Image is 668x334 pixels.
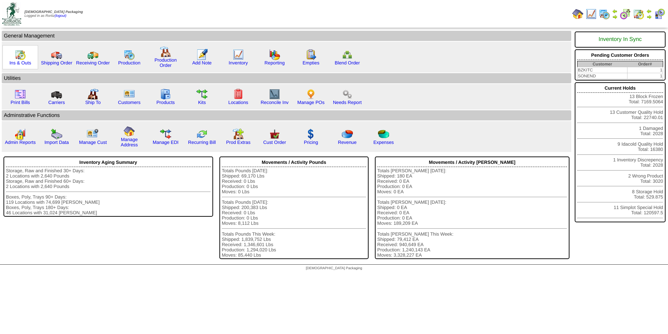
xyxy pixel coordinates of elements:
div: Totals Pounds [DATE]: Shipped: 69,170 Lbs Received: 0 Lbs Production: 0 Lbs Moves: 0 Lbs Totals P... [222,168,366,258]
a: Needs Report [333,100,362,105]
img: graph2.png [15,128,26,140]
a: Empties [303,60,319,65]
a: Admin Reports [5,140,36,145]
a: Blend Order [335,60,360,65]
a: Shipping Order [41,60,72,65]
img: customers.gif [124,89,135,100]
img: arrowleft.gif [612,8,618,14]
img: home.gif [124,126,135,137]
img: pie_chart2.png [378,128,389,140]
a: Reconcile Inv [261,100,289,105]
a: Customers [118,100,140,105]
div: Inventory Aging Summary [6,158,211,167]
span: Logged in as Rortiz [24,10,83,18]
a: Expenses [373,140,394,145]
img: managecust.png [87,128,100,140]
img: calendarblend.gif [620,8,631,20]
a: Revenue [338,140,356,145]
img: cabinet.gif [160,89,171,100]
img: line_graph.gif [233,49,244,60]
a: Print Bills [10,100,30,105]
a: Manage POs [297,100,325,105]
div: Inventory In Sync [577,33,663,46]
img: pie_chart.png [342,128,353,140]
img: calendarprod.gif [599,8,610,20]
img: calendarprod.gif [124,49,135,60]
img: network.png [342,49,353,60]
img: truck3.gif [51,89,62,100]
a: Import Data [44,140,69,145]
a: Add Note [192,60,212,65]
a: Manage EDI [153,140,179,145]
a: Inventory [229,60,248,65]
div: Pending Customer Orders [577,51,663,60]
img: arrowright.gif [646,14,652,20]
td: SONEND [578,73,627,79]
div: Movements / Activity Pounds [222,158,366,167]
img: line_graph2.gif [269,89,280,100]
img: po.png [305,89,317,100]
img: factory.gif [160,46,171,57]
td: 1 [627,73,663,79]
img: prodextras.gif [233,128,244,140]
img: arrowright.gif [612,14,618,20]
img: line_graph.gif [586,8,597,20]
a: (logout) [55,14,66,18]
div: Storage, Raw and Finished 30+ Days: 2 Locations with 2,640 Pounds Storage, Raw and Finished 60+ D... [6,168,211,215]
a: Cust Order [263,140,286,145]
img: zoroco-logo-small.webp [2,2,21,26]
img: reconcile.gif [196,128,208,140]
a: Production [118,60,140,65]
img: truck.gif [51,49,62,60]
img: dollar.gif [305,128,317,140]
div: Totals [PERSON_NAME] [DATE]: Shipped: 180 EA Received: 0 EA Production: 0 EA Moves: 0 EA Totals [... [377,168,567,258]
img: arrowleft.gif [646,8,652,14]
td: 1 [627,67,663,73]
a: Products [157,100,175,105]
img: edi.gif [160,128,171,140]
img: graph.gif [269,49,280,60]
a: Manage Cust [79,140,107,145]
td: General Management [2,31,571,41]
th: Customer [578,61,627,67]
td: Utilities [2,73,571,83]
img: locations.gif [233,89,244,100]
a: Carriers [48,100,65,105]
a: Reporting [264,60,285,65]
a: Kits [198,100,206,105]
span: [DEMOGRAPHIC_DATA] Packaging [306,266,362,270]
a: Recurring Bill [188,140,216,145]
a: Locations [228,100,248,105]
img: import.gif [51,128,62,140]
img: cust_order.png [269,128,280,140]
a: Production Order [154,57,177,68]
a: Ins & Outs [9,60,31,65]
img: calendarinout.gif [15,49,26,60]
span: [DEMOGRAPHIC_DATA] Packaging [24,10,83,14]
img: workflow.gif [196,89,208,100]
img: workflow.png [342,89,353,100]
a: Ship To [85,100,101,105]
img: truck2.gif [87,49,99,60]
td: Adminstrative Functions [2,110,571,120]
img: calendarinout.gif [633,8,644,20]
a: Manage Address [121,137,138,147]
a: Pricing [304,140,318,145]
img: workorder.gif [305,49,317,60]
img: factory2.gif [87,89,99,100]
a: Receiving Order [76,60,110,65]
img: home.gif [572,8,583,20]
div: Movements / Activity [PERSON_NAME] [377,158,567,167]
a: Prod Extras [226,140,250,145]
th: Order# [627,61,663,67]
img: orders.gif [196,49,208,60]
img: invoice2.gif [15,89,26,100]
div: Current Holds [577,84,663,93]
img: calendarcustomer.gif [654,8,665,20]
td: BZKITC [578,67,627,73]
div: 13 Block Frozen Total: 7169.5064 13 Customer Quality Hold Total: 22740.01 1 Damaged Total: 2028 9... [575,82,666,222]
